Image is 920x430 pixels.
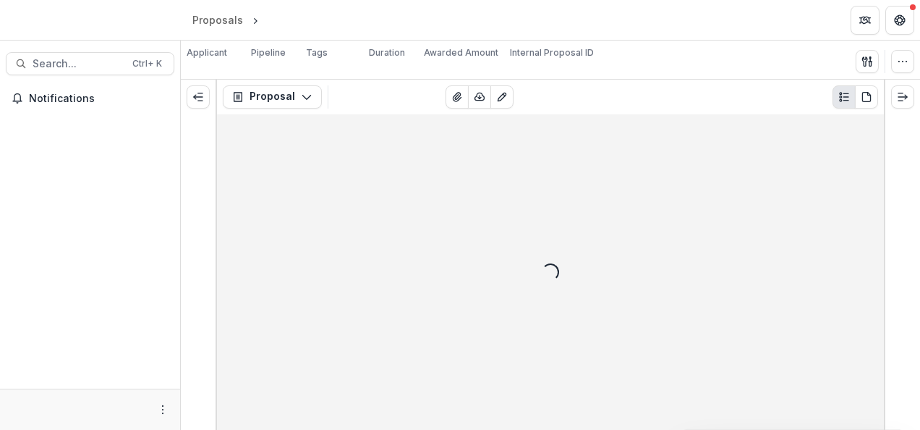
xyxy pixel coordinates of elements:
span: Search... [33,58,124,70]
button: Plaintext view [832,85,856,109]
button: Notifications [6,87,174,110]
button: Get Help [885,6,914,35]
button: Expand right [891,85,914,109]
button: PDF view [855,85,878,109]
button: Proposal [223,85,322,109]
nav: breadcrumb [187,9,323,30]
p: Awarded Amount [424,46,498,59]
button: More [154,401,171,418]
p: Duration [369,46,405,59]
p: Tags [306,46,328,59]
div: Ctrl + K [129,56,165,72]
p: Applicant [187,46,227,59]
button: View Attached Files [446,85,469,109]
a: Proposals [187,9,249,30]
p: Internal Proposal ID [510,46,594,59]
button: Partners [851,6,879,35]
button: Search... [6,52,174,75]
p: Pipeline [251,46,286,59]
button: Edit as form [490,85,514,109]
button: Expand left [187,85,210,109]
div: Proposals [192,12,243,28]
span: Notifications [29,93,169,105]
